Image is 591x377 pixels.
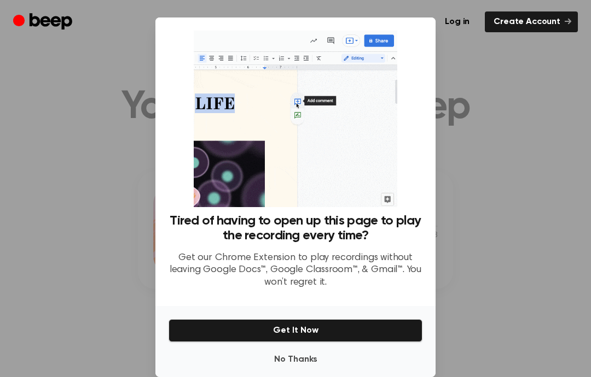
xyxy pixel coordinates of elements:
a: Log in [436,11,478,32]
a: Beep [13,11,75,33]
h3: Tired of having to open up this page to play the recording every time? [169,214,422,243]
img: Beep extension in action [194,31,397,207]
button: No Thanks [169,349,422,370]
button: Get It Now [169,319,422,342]
p: Get our Chrome Extension to play recordings without leaving Google Docs™, Google Classroom™, & Gm... [169,252,422,289]
a: Create Account [485,11,578,32]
